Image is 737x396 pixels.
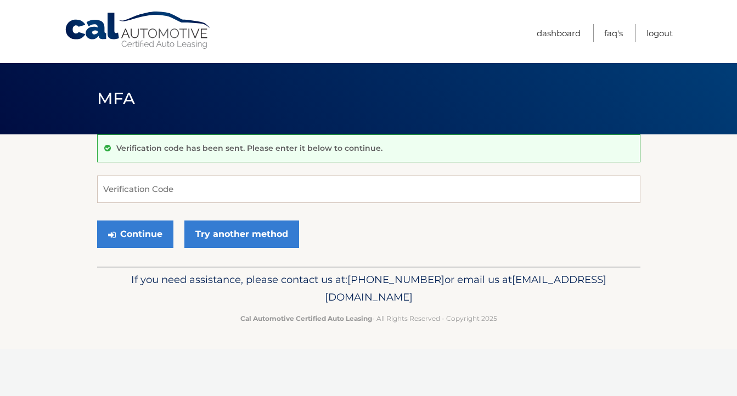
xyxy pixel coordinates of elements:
[325,273,606,303] span: [EMAIL_ADDRESS][DOMAIN_NAME]
[97,88,136,109] span: MFA
[646,24,673,42] a: Logout
[116,143,382,153] p: Verification code has been sent. Please enter it below to continue.
[604,24,623,42] a: FAQ's
[104,313,633,324] p: - All Rights Reserved - Copyright 2025
[64,11,212,50] a: Cal Automotive
[240,314,372,323] strong: Cal Automotive Certified Auto Leasing
[97,176,640,203] input: Verification Code
[104,271,633,306] p: If you need assistance, please contact us at: or email us at
[97,220,173,248] button: Continue
[347,273,445,286] span: [PHONE_NUMBER]
[537,24,581,42] a: Dashboard
[184,220,299,248] a: Try another method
